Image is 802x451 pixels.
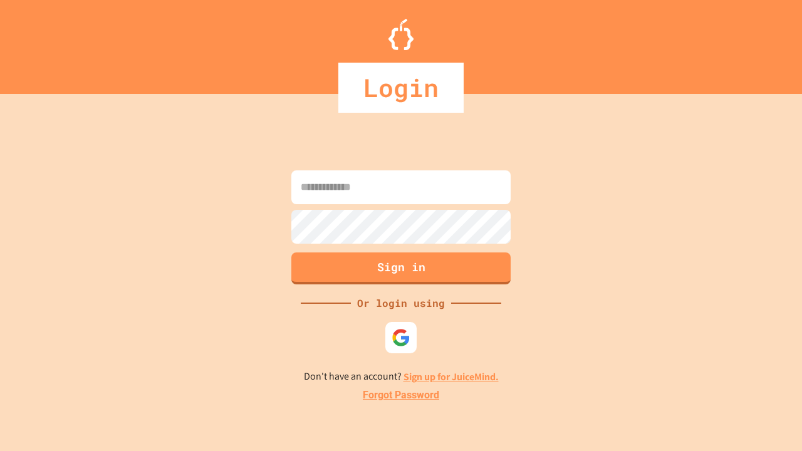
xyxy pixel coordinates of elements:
[291,252,511,284] button: Sign in
[404,370,499,383] a: Sign up for JuiceMind.
[351,296,451,311] div: Or login using
[388,19,414,50] img: Logo.svg
[338,63,464,113] div: Login
[304,369,499,385] p: Don't have an account?
[363,388,439,403] a: Forgot Password
[392,328,410,347] img: google-icon.svg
